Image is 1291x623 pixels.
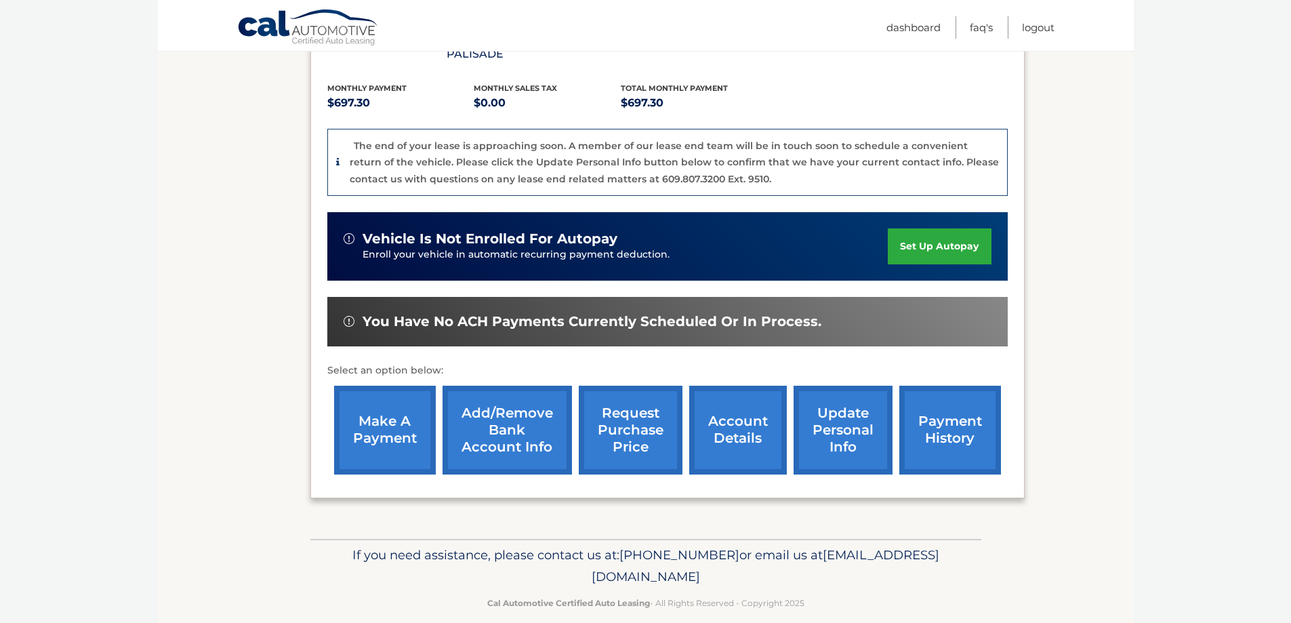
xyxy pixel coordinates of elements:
[899,386,1001,475] a: payment history
[363,247,888,262] p: Enroll your vehicle in automatic recurring payment deduction.
[237,9,380,48] a: Cal Automotive
[1022,16,1054,39] a: Logout
[619,547,739,563] span: [PHONE_NUMBER]
[350,140,999,185] p: The end of your lease is approaching soon. A member of our lease end team will be in touch soon t...
[344,316,354,327] img: alert-white.svg
[319,544,972,588] p: If you need assistance, please contact us at: or email us at
[794,386,893,475] a: update personal info
[327,83,407,93] span: Monthly Payment
[474,83,557,93] span: Monthly sales Tax
[363,313,821,330] span: You have no ACH payments currently scheduled or in process.
[474,94,621,113] p: $0.00
[327,363,1008,379] p: Select an option below:
[327,94,474,113] p: $697.30
[487,598,650,608] strong: Cal Automotive Certified Auto Leasing
[334,386,436,475] a: make a payment
[344,233,354,244] img: alert-white.svg
[689,386,787,475] a: account details
[970,16,993,39] a: FAQ's
[621,94,768,113] p: $697.30
[579,386,682,475] a: request purchase price
[363,230,617,247] span: vehicle is not enrolled for autopay
[319,596,972,610] p: - All Rights Reserved - Copyright 2025
[443,386,572,475] a: Add/Remove bank account info
[886,16,941,39] a: Dashboard
[621,83,728,93] span: Total Monthly Payment
[888,228,991,264] a: set up autopay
